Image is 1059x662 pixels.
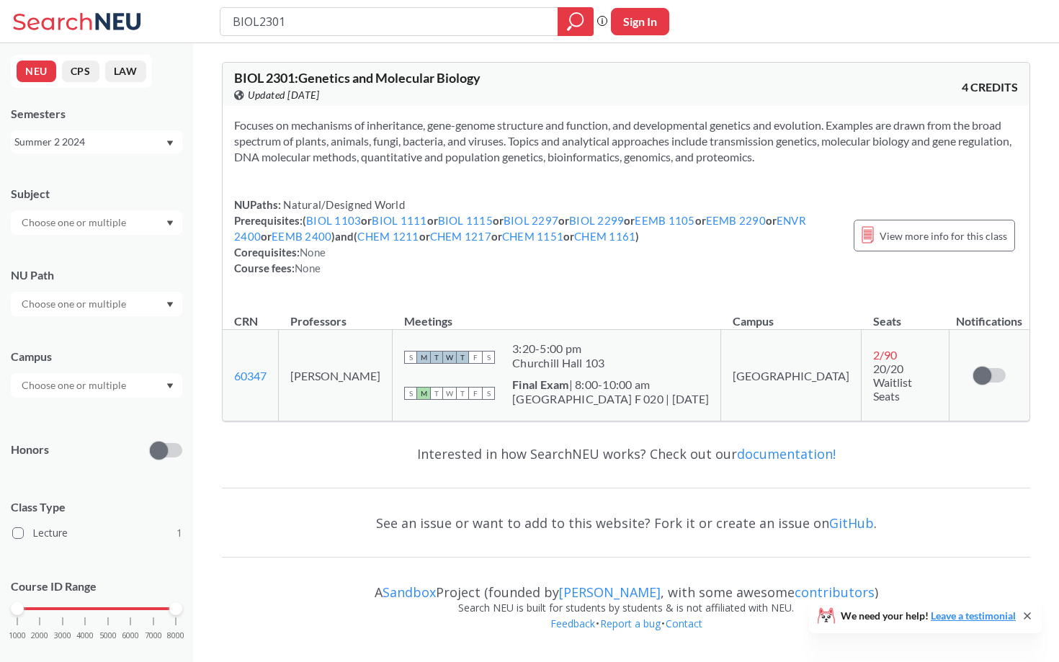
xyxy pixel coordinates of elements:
a: EEMB 2290 [706,214,766,227]
input: Choose one or multiple [14,295,135,313]
div: Dropdown arrow [11,210,182,235]
span: W [443,387,456,400]
div: Search NEU is built for students by students & is not affiliated with NEU. [222,600,1030,616]
span: 4000 [76,632,94,640]
button: Sign In [611,8,669,35]
span: 8000 [167,632,184,640]
a: EEMB 2400 [272,230,331,243]
th: Campus [721,299,862,330]
p: Honors [11,442,49,458]
span: 1000 [9,632,26,640]
div: See an issue or want to add to this website? Fork it or create an issue on . [222,502,1030,544]
a: Sandbox [383,583,436,601]
span: 5000 [99,632,117,640]
div: Dropdown arrow [11,292,182,316]
td: [GEOGRAPHIC_DATA] [721,330,862,421]
button: NEU [17,61,56,82]
th: Professors [279,299,393,330]
span: T [430,387,443,400]
a: Contact [665,617,703,630]
a: Report a bug [599,617,661,630]
span: T [456,351,469,364]
span: None [300,246,326,259]
div: Semesters [11,106,182,122]
span: S [404,351,417,364]
div: Interested in how SearchNEU works? Check out our [222,433,1030,475]
span: Natural/Designed World [281,198,405,211]
div: NUPaths: Prerequisites: ( or or or or or or or or ) and ( or or or ) Corequisites: Course fees: [234,197,839,276]
button: CPS [62,61,99,82]
span: M [417,387,430,400]
a: CHEM 1211 [357,230,419,243]
a: 60347 [234,369,267,383]
svg: Dropdown arrow [166,140,174,146]
span: 4 CREDITS [962,79,1018,95]
svg: Dropdown arrow [166,383,174,389]
a: Leave a testimonial [931,609,1016,622]
a: [PERSON_NAME] [559,583,661,601]
div: Campus [11,349,182,364]
th: Meetings [393,299,721,330]
a: Feedback [550,617,596,630]
span: 7000 [145,632,162,640]
div: Dropdown arrow [11,373,182,398]
input: Choose one or multiple [14,377,135,394]
button: LAW [105,61,146,82]
span: 3000 [54,632,71,640]
a: BIOL 1115 [438,214,493,227]
svg: Dropdown arrow [166,302,174,308]
a: contributors [795,583,875,601]
input: Class, professor, course number, "phrase" [231,9,548,34]
span: None [295,261,321,274]
span: M [417,351,430,364]
span: Updated [DATE] [248,87,319,103]
a: documentation! [737,445,836,462]
span: 20/20 Waitlist Seats [873,362,912,403]
div: Churchill Hall 103 [512,356,605,370]
div: Summer 2 2024Dropdown arrow [11,130,182,153]
span: Class Type [11,499,182,515]
span: 1 [176,525,182,541]
a: BIOL 2299 [569,214,624,227]
span: S [482,351,495,364]
span: S [404,387,417,400]
td: [PERSON_NAME] [279,330,393,421]
span: BIOL 2301 : Genetics and Molecular Biology [234,70,481,86]
a: BIOL 2297 [504,214,558,227]
a: EEMB 1105 [635,214,694,227]
span: S [482,387,495,400]
span: F [469,387,482,400]
div: | 8:00-10:00 am [512,377,709,392]
span: T [430,351,443,364]
section: Focuses on mechanisms of inheritance, gene-genome structure and function, and developmental genet... [234,117,1018,165]
span: View more info for this class [880,227,1007,245]
div: A Project (founded by , with some awesome ) [222,571,1030,600]
th: Notifications [949,299,1029,330]
th: Seats [862,299,949,330]
a: CHEM 1161 [574,230,635,243]
div: Summer 2 2024 [14,134,165,150]
div: CRN [234,313,258,329]
label: Lecture [12,524,182,542]
a: BIOL 1103 [306,214,361,227]
p: Course ID Range [11,578,182,595]
b: Final Exam [512,377,569,391]
span: 2000 [31,632,48,640]
span: T [456,387,469,400]
div: NU Path [11,267,182,283]
div: • • [222,616,1030,653]
div: 3:20 - 5:00 pm [512,341,605,356]
span: 2 / 90 [873,348,897,362]
a: BIOL 1111 [372,214,426,227]
span: W [443,351,456,364]
a: GitHub [829,514,874,532]
div: [GEOGRAPHIC_DATA] F 020 | [DATE] [512,392,709,406]
span: F [469,351,482,364]
span: 6000 [122,632,139,640]
svg: Dropdown arrow [166,220,174,226]
a: CHEM 1151 [502,230,563,243]
div: Subject [11,186,182,202]
input: Choose one or multiple [14,214,135,231]
div: magnifying glass [558,7,594,36]
svg: magnifying glass [567,12,584,32]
